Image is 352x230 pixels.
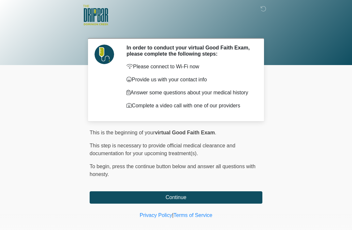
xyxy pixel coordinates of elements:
button: Continue [90,191,262,204]
span: press the continue button below and answer all questions with honesty. [90,164,256,177]
a: Privacy Policy [140,212,172,218]
span: . [215,130,216,135]
span: To begin, [90,164,112,169]
a: | [172,212,173,218]
strong: virtual Good Faith Exam [155,130,215,135]
a: Terms of Service [173,212,212,218]
span: This step is necessary to provide official medical clearance and documentation for your upcoming ... [90,143,235,156]
img: The DRIPBaR - San Antonio Dominion Creek Logo [83,5,108,26]
img: Agent Avatar [95,45,114,64]
p: Provide us with your contact info [126,76,253,84]
span: This is the beginning of your [90,130,155,135]
p: Answer some questions about your medical history [126,89,253,97]
h2: In order to conduct your virtual Good Faith Exam, please complete the following steps: [126,45,253,57]
p: Complete a video call with one of our providers [126,102,253,110]
p: Please connect to Wi-Fi now [126,63,253,71]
